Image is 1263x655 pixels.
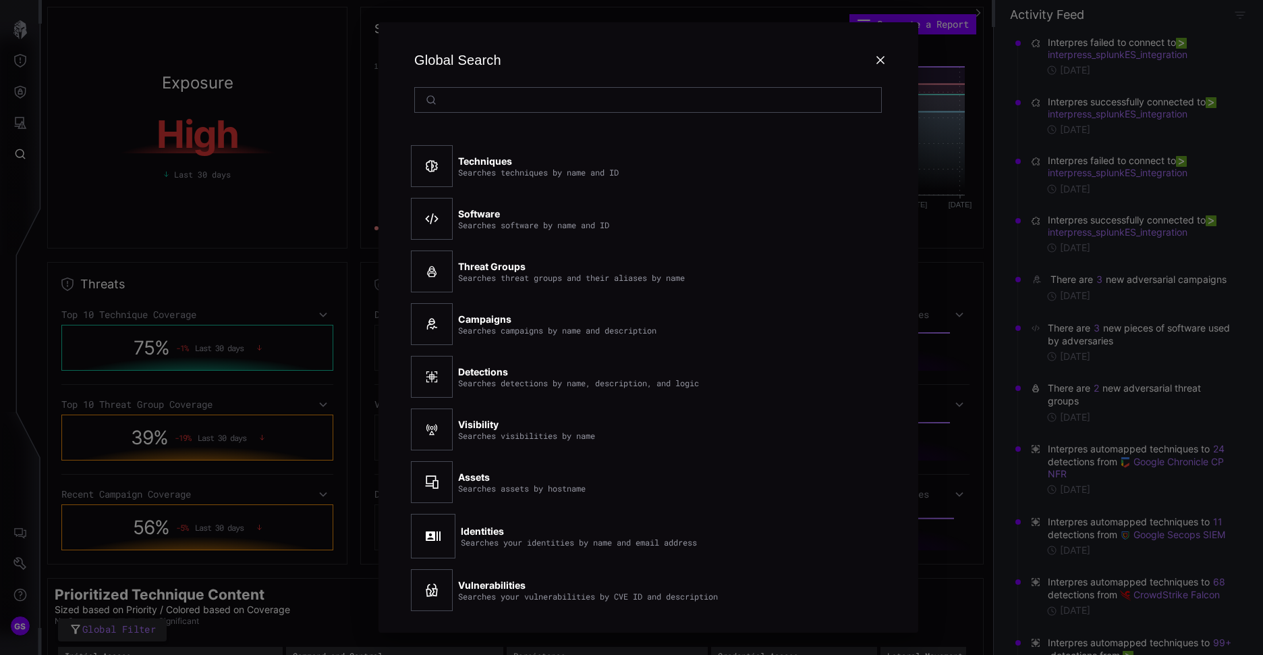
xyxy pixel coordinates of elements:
[458,325,656,335] div: Searches campaigns by name and description
[411,49,501,71] div: Global Search
[458,273,685,282] div: Searches threat groups and their aliases by name
[458,366,508,377] strong: Detections
[458,208,500,219] strong: Software
[458,483,586,493] div: Searches assets by hostname
[458,220,609,230] div: Searches software by name and ID
[458,431,595,440] div: Searches visibilities by name
[461,525,504,537] strong: Identities
[458,579,526,591] strong: Vulnerabilities
[458,261,526,272] strong: Threat Groups
[458,167,619,177] div: Searches techniques by name and ID
[461,538,697,547] div: Searches your identities by name and email address
[458,313,511,325] strong: Campaigns
[458,471,490,483] strong: Assets
[458,592,718,601] div: Searches your vulnerabilities by CVE ID and description
[458,155,512,167] strong: Techniques
[458,378,699,388] div: Searches detections by name, description, and logic
[458,419,499,430] strong: Visibility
